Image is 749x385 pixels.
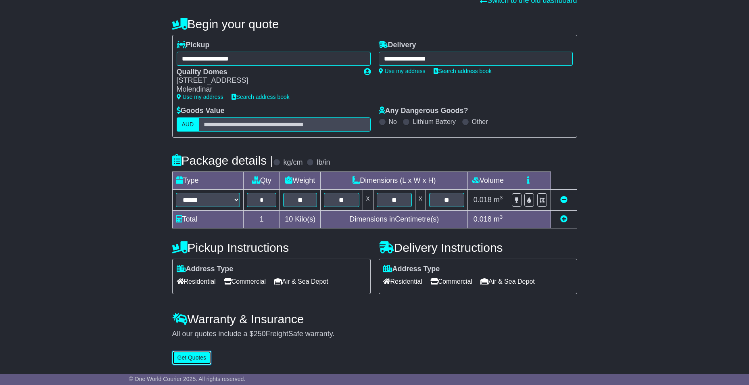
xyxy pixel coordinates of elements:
label: lb/in [317,158,330,167]
div: Quality Domes [177,68,356,77]
label: Address Type [177,265,234,274]
td: x [363,189,373,210]
div: [STREET_ADDRESS] [177,76,356,85]
span: 0.018 [474,215,492,223]
div: All our quotes include a $ FreightSafe warranty. [172,330,577,339]
a: Add new item [560,215,567,223]
span: © One World Courier 2025. All rights reserved. [129,376,246,382]
span: Commercial [430,275,472,288]
td: Total [172,210,244,228]
td: Qty [244,172,280,189]
td: x [415,189,426,210]
label: Pickup [177,41,210,50]
label: Other [472,118,488,126]
td: Kilo(s) [280,210,321,228]
button: Get Quotes [172,351,212,365]
h4: Pickup Instructions [172,241,371,254]
h4: Begin your quote [172,17,577,31]
h4: Warranty & Insurance [172,312,577,326]
div: Molendinar [177,85,356,94]
span: Residential [177,275,216,288]
td: Volume [468,172,508,189]
td: Type [172,172,244,189]
sup: 3 [500,214,503,220]
label: Delivery [379,41,416,50]
a: Use my address [177,94,223,100]
span: 10 [285,215,293,223]
label: Lithium Battery [413,118,456,126]
label: Any Dangerous Goods? [379,107,468,115]
span: Air & Sea Depot [480,275,535,288]
span: 0.018 [474,196,492,204]
a: Use my address [379,68,426,74]
a: Search address book [232,94,290,100]
label: Address Type [383,265,440,274]
a: Remove this item [560,196,567,204]
td: Weight [280,172,321,189]
span: m [494,215,503,223]
span: Commercial [224,275,266,288]
a: Search address book [434,68,492,74]
label: AUD [177,117,199,132]
label: kg/cm [283,158,303,167]
span: 250 [254,330,266,338]
span: Residential [383,275,422,288]
label: Goods Value [177,107,225,115]
td: 1 [244,210,280,228]
h4: Delivery Instructions [379,241,577,254]
label: No [389,118,397,126]
sup: 3 [500,195,503,201]
span: m [494,196,503,204]
td: Dimensions in Centimetre(s) [321,210,468,228]
span: Air & Sea Depot [274,275,328,288]
h4: Package details | [172,154,273,167]
td: Dimensions (L x W x H) [321,172,468,189]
